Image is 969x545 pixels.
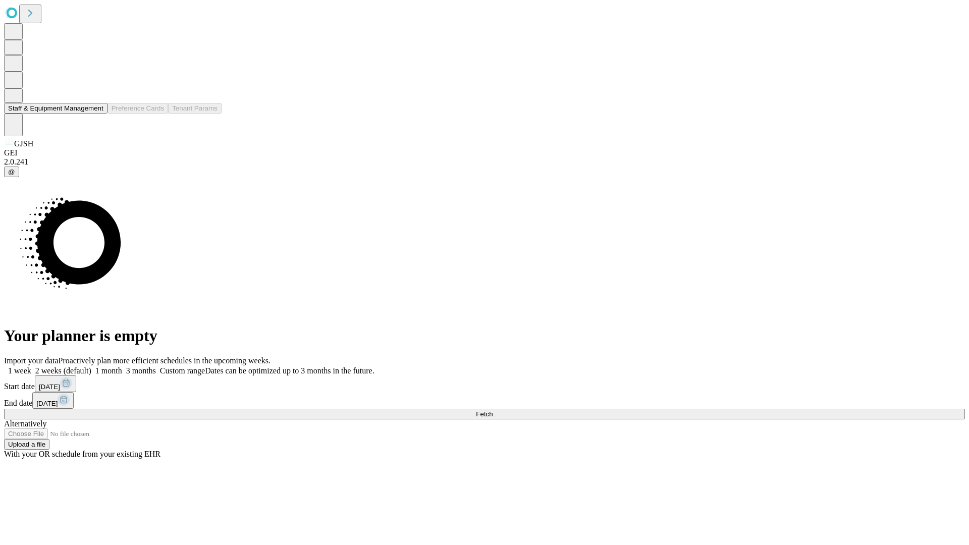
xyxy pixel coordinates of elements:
button: @ [4,167,19,177]
button: [DATE] [35,375,76,392]
span: Custom range [160,366,205,375]
div: Start date [4,375,965,392]
button: Preference Cards [107,103,168,114]
span: Import your data [4,356,59,365]
button: Fetch [4,409,965,419]
span: Proactively plan more efficient schedules in the upcoming weeks. [59,356,271,365]
span: 3 months [126,366,156,375]
span: Dates can be optimized up to 3 months in the future. [205,366,374,375]
span: 2 weeks (default) [35,366,91,375]
span: GJSH [14,139,33,148]
button: Upload a file [4,439,49,450]
span: With your OR schedule from your existing EHR [4,450,160,458]
span: [DATE] [39,383,60,391]
h1: Your planner is empty [4,326,965,345]
span: 1 month [95,366,122,375]
button: Tenant Params [168,103,222,114]
div: End date [4,392,965,409]
span: Fetch [476,410,493,418]
span: 1 week [8,366,31,375]
span: @ [8,168,15,176]
button: Staff & Equipment Management [4,103,107,114]
button: [DATE] [32,392,74,409]
span: Alternatively [4,419,46,428]
span: [DATE] [36,400,58,407]
div: 2.0.241 [4,157,965,167]
div: GEI [4,148,965,157]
